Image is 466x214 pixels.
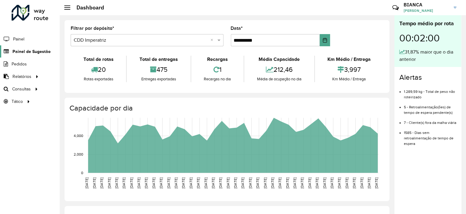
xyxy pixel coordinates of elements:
[389,1,402,14] a: Contato Rápido
[285,177,289,188] text: [DATE]
[404,125,457,146] li: 1585 - Dias sem retroalimentação de tempo de espera
[404,100,457,115] li: 5 - Retroalimentação(ões) de tempo de espera pendente(s)
[74,152,83,156] text: 2,000
[196,177,200,188] text: [DATE]
[352,177,356,188] text: [DATE]
[316,56,382,63] div: Km Médio / Entrega
[256,177,259,188] text: [DATE]
[128,56,189,63] div: Total de entregas
[204,177,208,188] text: [DATE]
[12,61,27,67] span: Pedidos
[404,84,457,100] li: 1.289,59 kg - Total de peso não roteirizado
[211,177,215,188] text: [DATE]
[308,177,312,188] text: [DATE]
[81,171,83,175] text: 0
[367,177,371,188] text: [DATE]
[399,48,457,63] div: 31,87% maior que o dia anterior
[128,76,189,82] div: Entregas exportadas
[246,63,312,76] div: 212,46
[270,177,274,188] text: [DATE]
[193,56,242,63] div: Recargas
[189,177,193,188] text: [DATE]
[128,63,189,76] div: 475
[218,177,222,188] text: [DATE]
[193,63,242,76] div: 1
[404,8,449,13] span: [PERSON_NAME]
[92,177,96,188] text: [DATE]
[193,76,242,82] div: Recargas no dia
[233,177,237,188] text: [DATE]
[167,177,171,188] text: [DATE]
[241,177,245,188] text: [DATE]
[248,177,252,188] text: [DATE]
[69,104,383,113] h4: Capacidade por dia
[152,177,156,188] text: [DATE]
[129,177,133,188] text: [DATE]
[174,177,178,188] text: [DATE]
[226,177,230,188] text: [DATE]
[70,4,104,11] h2: Dashboard
[375,177,379,188] text: [DATE]
[12,48,51,55] span: Painel de Sugestão
[360,177,364,188] text: [DATE]
[159,177,163,188] text: [DATE]
[316,63,382,76] div: 3,997
[399,28,457,48] div: 00:02:00
[122,177,126,188] text: [DATE]
[100,177,104,188] text: [DATE]
[293,177,297,188] text: [DATE]
[320,34,330,46] button: Choose Date
[315,177,319,188] text: [DATE]
[404,115,457,125] li: 7 - Cliente(s) fora da malha viária
[246,76,312,82] div: Média de ocupação no dia
[71,25,114,32] label: Filtrar por depósito
[231,25,243,32] label: Data
[211,37,216,44] span: Clear all
[137,177,141,188] text: [DATE]
[323,177,327,188] text: [DATE]
[246,56,312,63] div: Média Capacidade
[72,56,125,63] div: Total de rotas
[144,177,148,188] text: [DATE]
[74,134,83,138] text: 4,000
[13,36,24,42] span: Painel
[278,177,282,188] text: [DATE]
[181,177,185,188] text: [DATE]
[337,177,341,188] text: [DATE]
[107,177,111,188] text: [DATE]
[12,98,23,105] span: Tático
[72,63,125,76] div: 20
[85,177,89,188] text: [DATE]
[300,177,304,188] text: [DATE]
[404,2,449,8] h3: BIANCA
[345,177,349,188] text: [DATE]
[12,73,31,80] span: Relatórios
[115,177,118,188] text: [DATE]
[12,86,31,92] span: Consultas
[263,177,267,188] text: [DATE]
[399,73,457,82] h4: Alertas
[316,76,382,82] div: Km Médio / Entrega
[330,177,334,188] text: [DATE]
[399,19,457,28] div: Tempo médio por rota
[72,76,125,82] div: Rotas exportadas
